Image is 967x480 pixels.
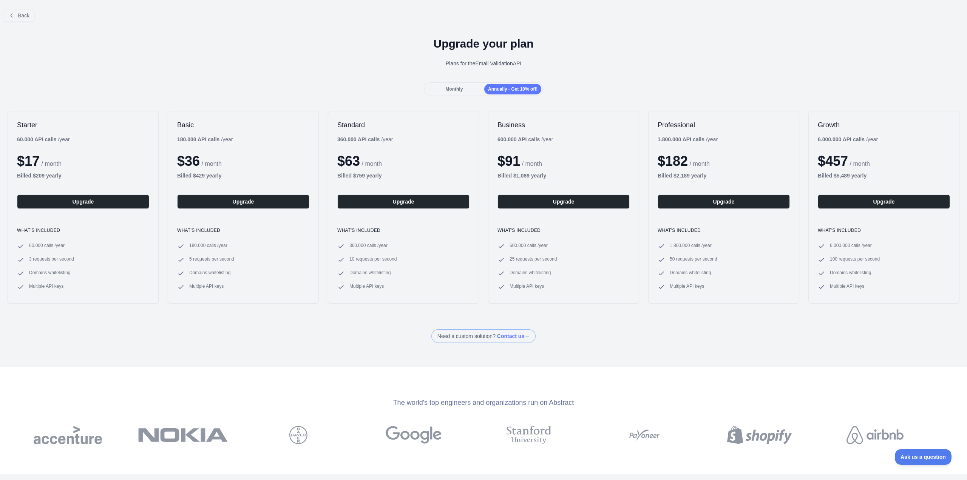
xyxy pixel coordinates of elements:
[497,136,553,143] div: / year
[658,136,704,142] b: 1.800.000 API calls
[497,136,540,142] b: 600.000 API calls
[497,153,520,169] span: $ 91
[497,120,630,130] h2: Business
[658,153,688,169] span: $ 182
[337,120,470,130] h2: Standard
[658,120,790,130] h2: Professional
[658,136,718,143] div: / year
[895,449,952,465] iframe: Toggle Customer Support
